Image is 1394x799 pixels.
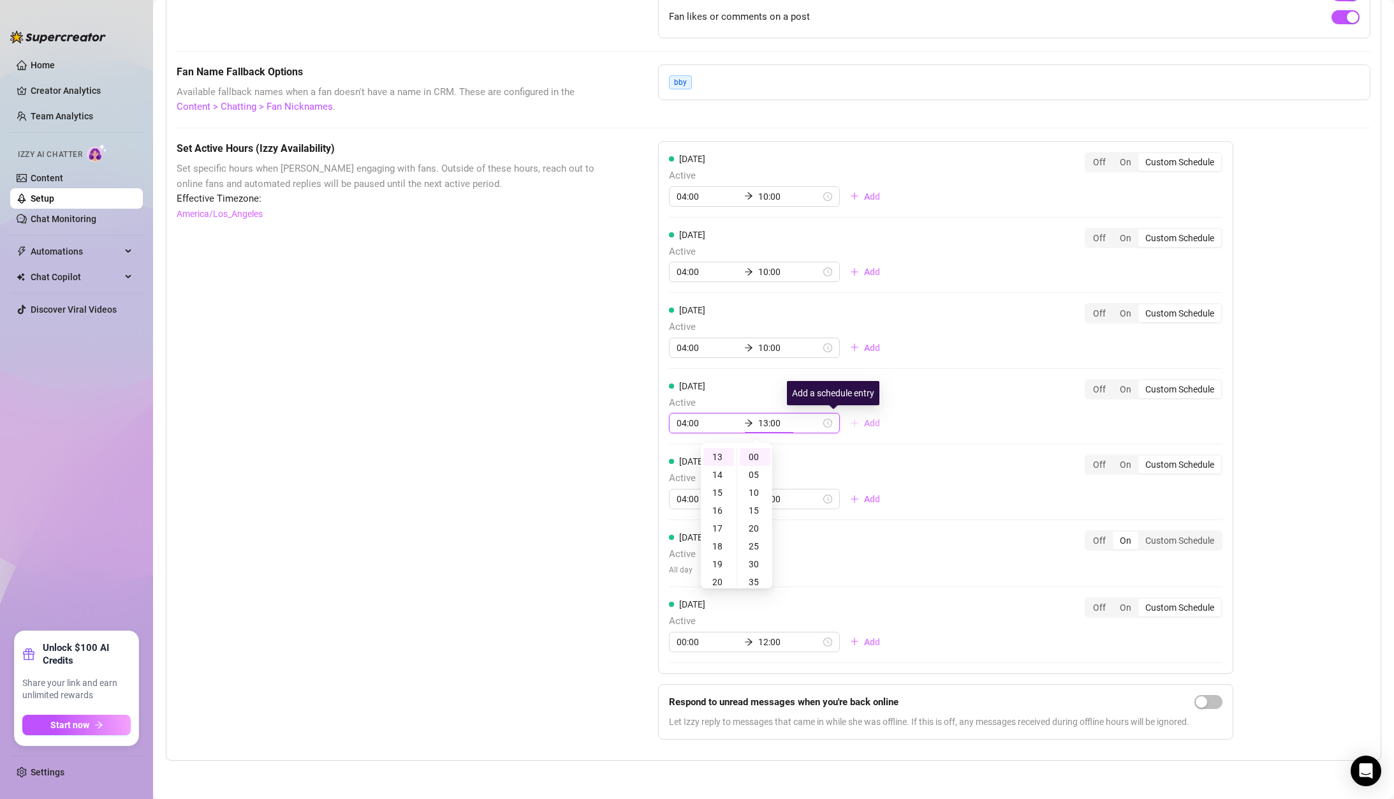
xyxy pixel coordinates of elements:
div: 20 [740,519,770,537]
div: 14 [703,466,734,484]
span: Effective Timezone: [177,191,594,207]
div: 16 [703,502,734,519]
span: Active [669,320,890,335]
span: Add [864,267,880,277]
button: Add [840,489,890,509]
div: segmented control [1085,597,1222,618]
span: Let Izzy reply to messages that came in while she was offline. If this is off, any messages recei... [669,715,1189,729]
span: Chat Copilot [31,267,121,287]
span: Set specific hours when [PERSON_NAME] engaging with fans. Outside of these hours, reach out to on... [177,161,594,191]
h5: Set Active Hours (Izzy Availability) [177,141,594,156]
span: arrow-right [744,638,753,646]
div: segmented control [1085,152,1222,172]
div: Custom Schedule [1138,456,1221,474]
button: Start nowarrow-right [22,715,131,735]
div: Off [1086,153,1113,171]
div: segmented control [1085,454,1222,475]
div: 19 [703,555,734,573]
div: On [1113,304,1138,322]
div: Custom Schedule [1138,599,1221,616]
span: bby [669,75,692,89]
span: plus [850,419,859,428]
img: logo-BBDzfeDw.svg [10,31,106,43]
span: Active [669,614,890,629]
input: Start time [677,416,739,430]
span: arrow-right [744,191,753,200]
a: Settings [31,767,64,777]
div: segmented control [1085,228,1222,248]
span: Active [669,471,890,486]
div: segmented control [1085,530,1222,551]
button: Add [840,413,890,433]
input: Start time [677,341,739,355]
a: Chat Monitoring [31,214,96,224]
span: [DATE] [679,532,705,542]
a: Setup [31,193,54,204]
span: Add [864,343,880,353]
div: 25 [740,537,770,555]
span: plus [850,637,859,646]
div: segmented control [1085,379,1222,399]
div: Open Intercom Messenger [1351,756,1381,786]
span: plus [850,495,859,504]
input: Start time [677,265,739,279]
img: Chat Copilot [17,273,25,281]
span: thunderbolt [17,246,27,257]
div: 05 [740,466,770,484]
div: Add a schedule entry [787,381,879,405]
span: Active [669,168,890,184]
div: Off [1086,532,1113,549]
strong: Respond to unread messages when you're back online [669,696,899,708]
strong: Unlock $100 AI Credits [43,641,131,667]
span: Add [864,418,880,428]
div: On [1113,380,1138,398]
span: [DATE] [679,599,705,609]
span: arrow-right [94,721,103,729]
span: Active [669,244,890,260]
h5: Fan Name Fallback Options [177,64,594,80]
button: Add [840,632,890,652]
span: [DATE] [679,230,705,240]
div: 18 [703,537,734,555]
span: arrow-right [744,343,753,352]
div: Custom Schedule [1138,380,1221,398]
div: Custom Schedule [1138,229,1221,247]
span: [DATE] [679,305,705,315]
div: 00 [740,448,770,466]
input: End time [758,416,821,430]
span: plus [850,267,859,276]
span: arrow-right [744,419,753,428]
div: 35 [740,573,770,591]
span: All day [669,564,705,576]
span: Automations [31,241,121,262]
div: segmented control [1085,303,1222,324]
span: [DATE] [679,154,705,164]
span: [DATE] [679,381,705,391]
span: Izzy AI Chatter [18,149,82,161]
div: 10 [740,484,770,502]
div: 20 [703,573,734,591]
span: Add [864,191,880,202]
div: 15 [703,484,734,502]
span: Fan likes or comments on a post [669,10,810,25]
span: Add [864,637,880,647]
div: On [1113,532,1138,549]
button: Add [840,338,890,358]
a: Creator Analytics [31,80,133,101]
span: Start now [50,720,89,730]
span: arrow-right [744,267,753,276]
a: Team Analytics [31,111,93,121]
div: Custom Schedule [1138,304,1221,322]
input: Start time [677,190,739,204]
div: On [1113,153,1138,171]
div: 17 [703,519,734,537]
a: Home [31,60,55,70]
input: End time [758,265,821,279]
button: Add [840,262,890,282]
button: Add [840,186,890,207]
input: End time [758,190,821,204]
span: gift [22,648,35,661]
span: plus [850,343,859,352]
div: 15 [740,502,770,519]
div: Off [1086,229,1113,247]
